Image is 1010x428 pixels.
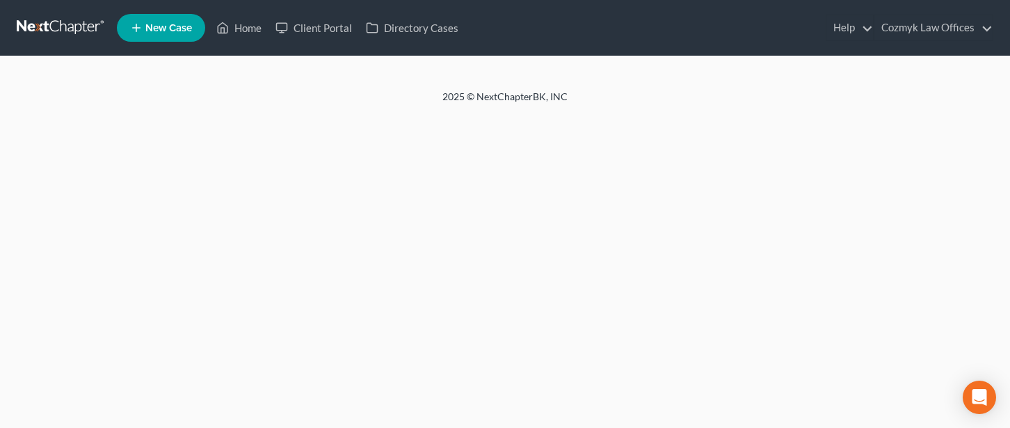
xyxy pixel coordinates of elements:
div: Open Intercom Messenger [963,381,996,414]
div: 2025 © NextChapterBK, INC [109,90,901,115]
new-legal-case-button: New Case [117,14,205,42]
a: Home [209,15,268,40]
a: Help [826,15,873,40]
a: Directory Cases [359,15,465,40]
a: Client Portal [268,15,359,40]
a: Cozmyk Law Offices [874,15,993,40]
